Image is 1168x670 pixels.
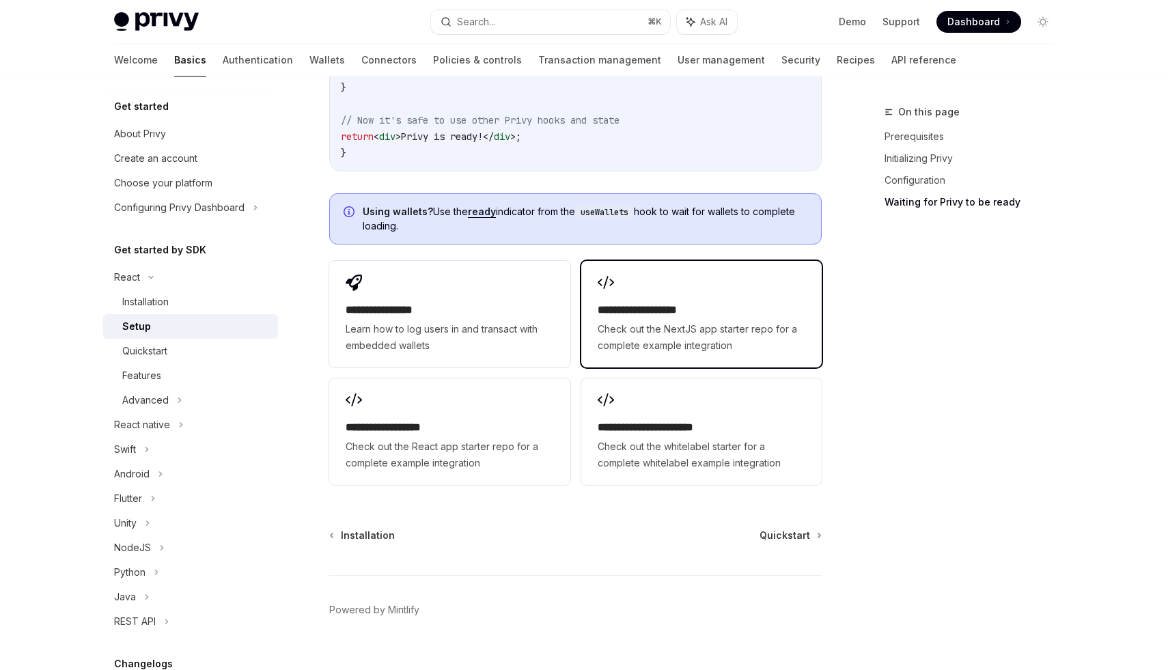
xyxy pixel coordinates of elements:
div: Python [114,564,145,581]
a: Policies & controls [433,44,522,76]
span: Check out the React app starter repo for a complete example integration [346,438,553,471]
div: Java [114,589,136,605]
span: Use the indicator from the hook to wait for wallets to complete loading. [363,205,807,233]
a: **** **** **** ***Check out the React app starter repo for a complete example integration [329,378,570,485]
div: NodeJS [114,540,151,556]
a: **** **** **** *Learn how to log users in and transact with embedded wallets [329,261,570,367]
a: Features [103,363,278,388]
div: Features [122,367,161,384]
span: Learn how to log users in and transact with embedded wallets [346,321,553,354]
span: ⌘ K [648,16,662,27]
a: Powered by Mintlify [329,603,419,617]
a: Setup [103,314,278,339]
a: Create an account [103,146,278,171]
span: Installation [341,529,395,542]
div: Advanced [122,392,169,408]
h5: Get started [114,98,169,115]
span: On this page [898,104,960,120]
span: Check out the whitelabel starter for a complete whitelabel example integration [598,438,805,471]
img: light logo [114,12,199,31]
span: div [379,130,395,143]
span: // Now it's safe to use other Privy hooks and state [341,114,620,126]
button: Ask AI [677,10,737,34]
a: Quickstart [760,529,820,542]
div: Flutter [114,490,142,507]
a: Quickstart [103,339,278,363]
a: Basics [174,44,206,76]
a: About Privy [103,122,278,146]
a: Support [882,15,920,29]
a: Installation [103,290,278,314]
a: **** **** **** ****Check out the NextJS app starter repo for a complete example integration [581,261,822,367]
a: Waiting for Privy to be ready [885,191,1065,213]
span: </ [483,130,494,143]
div: Create an account [114,150,197,167]
span: > [395,130,401,143]
div: React [114,269,140,285]
div: Choose your platform [114,175,212,191]
strong: Using wallets? [363,206,433,217]
div: REST API [114,613,156,630]
span: } [341,147,346,159]
div: React native [114,417,170,433]
div: Android [114,466,150,482]
span: div [494,130,510,143]
a: Welcome [114,44,158,76]
a: Installation [331,529,395,542]
div: Unity [114,515,137,531]
div: Swift [114,441,136,458]
div: About Privy [114,126,166,142]
span: return [341,130,374,143]
a: Demo [839,15,866,29]
a: Security [781,44,820,76]
span: Privy is ready! [401,130,483,143]
a: Dashboard [936,11,1021,33]
button: Search...⌘K [431,10,670,34]
code: useWallets [575,206,634,219]
a: API reference [891,44,956,76]
a: Recipes [837,44,875,76]
a: ready [468,206,496,218]
a: Connectors [361,44,417,76]
button: Toggle dark mode [1032,11,1054,33]
a: Initializing Privy [885,148,1065,169]
span: Check out the NextJS app starter repo for a complete example integration [598,321,805,354]
a: Wallets [309,44,345,76]
a: Transaction management [538,44,661,76]
a: Authentication [223,44,293,76]
div: Search... [457,14,495,30]
div: Configuring Privy Dashboard [114,199,245,216]
div: Setup [122,318,151,335]
div: Installation [122,294,169,310]
span: Ask AI [700,15,727,29]
a: Choose your platform [103,171,278,195]
a: Prerequisites [885,126,1065,148]
a: Configuration [885,169,1065,191]
h5: Get started by SDK [114,242,206,258]
span: Quickstart [760,529,810,542]
span: Dashboard [947,15,1000,29]
a: User management [678,44,765,76]
svg: Info [344,206,357,220]
span: } [341,81,346,94]
a: **** **** **** **** ***Check out the whitelabel starter for a complete whitelabel example integra... [581,378,822,485]
span: > [510,130,516,143]
div: Quickstart [122,343,167,359]
span: < [374,130,379,143]
span: ; [516,130,521,143]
